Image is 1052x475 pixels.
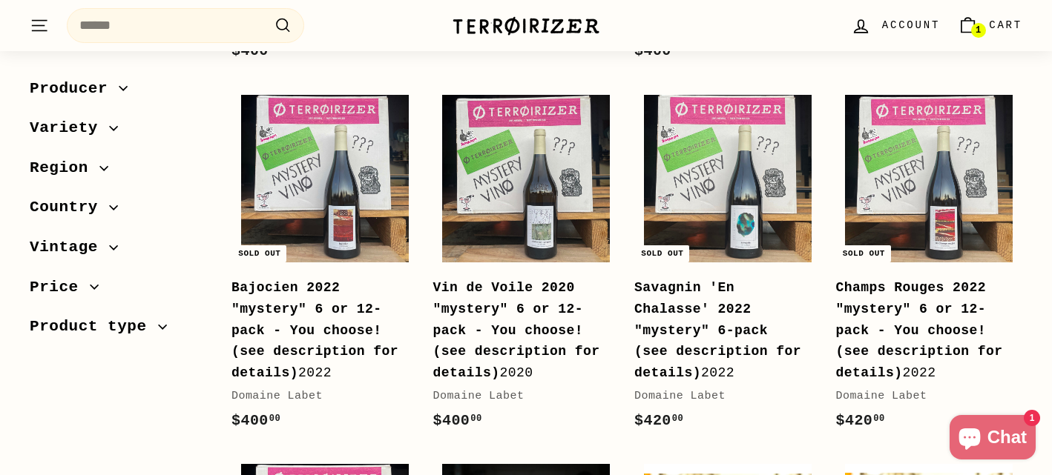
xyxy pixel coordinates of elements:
[30,73,208,113] button: Producer
[634,388,806,405] div: Domaine Labet
[231,85,418,448] a: Sold out Bajocien 2022 "mystery" 6 or 12-pack - You choose! (see description for details)2022Doma...
[30,76,119,102] span: Producer
[635,245,689,262] div: Sold out
[231,388,404,405] div: Domaine Labet
[232,245,286,262] div: Sold out
[30,231,208,271] button: Vintage
[836,388,1008,405] div: Domaine Labet
[470,413,481,424] sup: 00
[882,17,940,33] span: Account
[634,85,821,448] a: Sold out Savagnin 'En Chalasse' 2022 "mystery" 6-pack (see description for details)2022Domaine Labet
[433,85,620,448] a: Vin de Voile 2020 "mystery" 6 or 12-pack - You choose! (see description for details)2020Domaine L...
[30,192,208,232] button: Country
[30,116,109,142] span: Variety
[837,245,891,262] div: Sold out
[30,196,109,221] span: Country
[30,311,208,351] button: Product type
[433,280,600,380] b: Vin de Voile 2020 "mystery" 6 or 12-pack - You choose! (see description for details)
[842,4,949,47] a: Account
[30,315,158,340] span: Product type
[989,17,1022,33] span: Cart
[634,412,683,429] span: $420
[976,25,981,36] span: 1
[231,280,398,380] b: Bajocien 2022 "mystery" 6 or 12-pack - You choose! (see description for details)
[30,152,208,192] button: Region
[836,85,1023,448] a: Sold out Champs Rouges 2022 "mystery" 6 or 12-pack - You choose! (see description for details)202...
[433,277,605,384] div: 2020
[231,412,280,429] span: $400
[269,413,280,424] sup: 00
[30,156,99,181] span: Region
[873,413,884,424] sup: 00
[836,277,1008,384] div: 2022
[30,275,90,300] span: Price
[30,271,208,311] button: Price
[30,235,109,260] span: Vintage
[231,277,404,384] div: 2022
[672,413,683,424] sup: 00
[433,412,482,429] span: $400
[836,412,885,429] span: $420
[433,388,605,405] div: Domaine Labet
[634,277,806,384] div: 2022
[30,113,208,153] button: Variety
[945,415,1040,463] inbox-online-store-chat: Shopify online store chat
[836,280,1003,380] b: Champs Rouges 2022 "mystery" 6 or 12-pack - You choose! (see description for details)
[949,4,1031,47] a: Cart
[634,280,801,380] b: Savagnin 'En Chalasse' 2022 "mystery" 6-pack (see description for details)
